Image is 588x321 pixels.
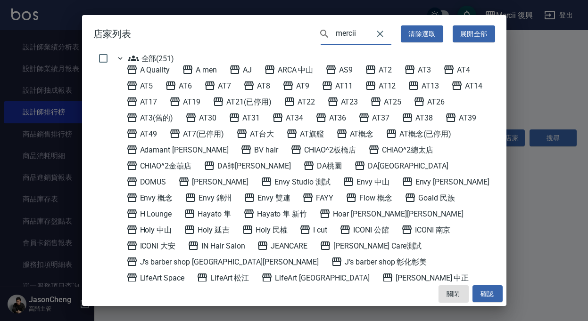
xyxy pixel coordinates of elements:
span: AT37 [358,112,389,123]
span: AT13 [408,80,439,91]
span: Envy [PERSON_NAME] [402,176,489,187]
span: Envy 中山 [343,176,389,187]
span: Flow 概念 [346,192,392,203]
span: AT7(已停用) [169,128,224,139]
span: AT25 [370,96,401,107]
span: DOMUS [126,176,166,187]
span: AT11 [322,80,353,91]
span: AT概念 [336,128,374,139]
span: AT概念(已停用) [386,128,451,139]
span: AT5 [126,80,153,91]
span: LifeArt [GEOGRAPHIC_DATA] [261,272,370,283]
input: 搜尋店家 [336,27,369,41]
span: Hoar [PERSON_NAME][PERSON_NAME] [319,208,463,219]
span: Hayato 隼 [184,208,231,219]
span: Adamant [PERSON_NAME] [126,144,229,155]
span: AT4 [443,64,470,75]
span: AT22 [284,96,315,107]
span: Holy 中山 [126,224,172,235]
span: Hayato 隼 新竹 [243,208,307,219]
span: Envy 錦州 [185,192,232,203]
span: AT14 [451,80,482,91]
span: AT7 [204,80,231,91]
span: ICONI 大安 [126,240,176,251]
span: J’s barber shop [GEOGRAPHIC_DATA][PERSON_NAME] [126,256,319,267]
span: AS9 [325,64,353,75]
span: AT23 [327,96,358,107]
span: J’s barber shop 彰化彰美 [331,256,427,267]
span: AT2 [365,64,392,75]
span: AT19 [169,96,200,107]
span: BV hair [240,144,278,155]
span: ICONI 公館 [340,224,389,235]
button: 清除選取 [401,25,443,43]
span: AT6 [165,80,192,91]
h2: 店家列表 [82,15,506,53]
span: DA桃園 [303,160,342,171]
span: AT3(舊的) [126,112,174,123]
span: I cut [299,224,327,235]
span: ARCA 中山 [264,64,314,75]
button: 確認 [472,285,503,303]
span: AT34 [272,112,303,123]
span: A men [182,64,217,75]
span: LifeArt 松江 [197,272,249,283]
span: CHIAO^2金囍店 [126,160,192,171]
span: AT26 [414,96,445,107]
span: DA[GEOGRAPHIC_DATA] [354,160,448,171]
span: AT39 [445,112,476,123]
span: AT8 [243,80,270,91]
span: AT49 [126,128,157,139]
span: FAYY [302,192,333,203]
span: Envy 概念 [126,192,173,203]
span: Envy 雙連 [244,192,290,203]
span: 全部(251) [128,53,174,64]
span: AT38 [402,112,433,123]
span: AT3 [404,64,431,75]
span: Holy 民權 [242,224,288,235]
span: ICONI 南京 [401,224,451,235]
span: H Lounge [126,208,172,219]
span: AT12 [365,80,396,91]
button: 展開全部 [453,25,495,43]
span: AT9 [282,80,309,91]
span: [PERSON_NAME] [178,176,248,187]
span: DA師[PERSON_NAME] [204,160,291,171]
span: AT台大 [236,128,274,139]
span: AT17 [126,96,157,107]
span: AT31 [229,112,260,123]
span: Envy Studio 測試 [261,176,331,187]
span: LifeArt Space [126,272,184,283]
span: A Quality [126,64,170,75]
span: [PERSON_NAME] Care測試 [320,240,422,251]
span: AT旗艦 [286,128,324,139]
span: AJ [229,64,252,75]
span: Goald 民族 [405,192,455,203]
span: CHIAO^2板橋店 [290,144,356,155]
span: AT30 [185,112,216,123]
span: AT36 [315,112,347,123]
span: [PERSON_NAME] 中正 [382,272,469,283]
span: IN Hair Salon [188,240,245,251]
span: JEANCARE [257,240,307,251]
span: Holy 延吉 [184,224,230,235]
button: 關閉 [439,285,469,303]
span: CHIAO^2總太店 [368,144,434,155]
span: AT21(已停用) [213,96,272,107]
